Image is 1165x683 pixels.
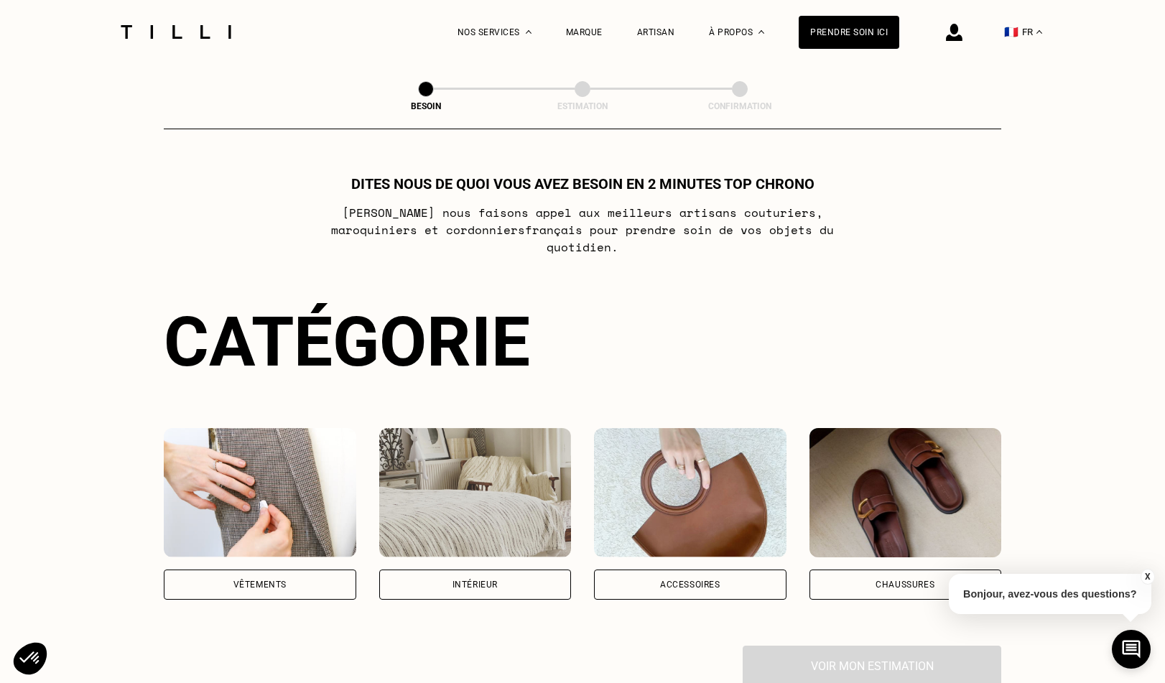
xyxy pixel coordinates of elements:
img: Menu déroulant [526,30,532,34]
img: Chaussures [809,428,1002,557]
div: Estimation [511,101,654,111]
img: Accessoires [594,428,786,557]
img: Logo du service de couturière Tilli [116,25,236,39]
div: Accessoires [660,580,720,589]
a: Artisan [637,27,675,37]
div: Intérieur [452,580,498,589]
span: 🇫🇷 [1004,25,1018,39]
p: [PERSON_NAME] nous faisons appel aux meilleurs artisans couturiers , maroquiniers et cordonniers ... [298,204,868,256]
a: Prendre soin ici [799,16,899,49]
img: Intérieur [379,428,572,557]
div: Vêtements [233,580,287,589]
div: Chaussures [876,580,934,589]
a: Marque [566,27,603,37]
div: Confirmation [668,101,812,111]
button: X [1140,569,1154,585]
img: Menu déroulant à propos [758,30,764,34]
img: Vêtements [164,428,356,557]
img: menu déroulant [1036,30,1042,34]
img: icône connexion [946,24,962,41]
div: Besoin [354,101,498,111]
h1: Dites nous de quoi vous avez besoin en 2 minutes top chrono [351,175,814,192]
div: Catégorie [164,302,1001,382]
p: Bonjour, avez-vous des questions? [949,574,1151,614]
